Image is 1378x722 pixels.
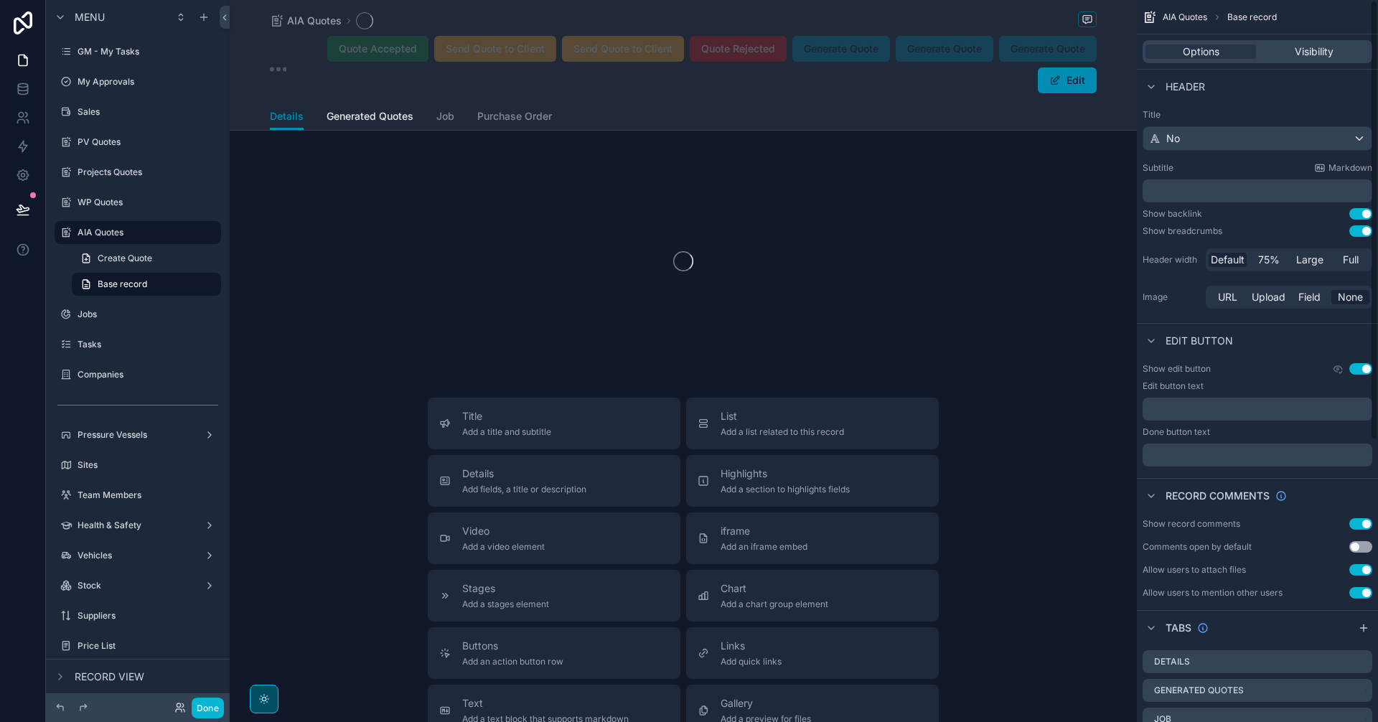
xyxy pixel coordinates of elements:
[1143,109,1372,121] label: Title
[721,599,828,610] span: Add a chart group element
[686,398,939,449] button: ListAdd a list related to this record
[55,634,221,657] a: Price List
[1143,162,1173,174] label: Subtitle
[436,109,454,123] span: Job
[1166,80,1205,94] span: Header
[1143,208,1202,220] div: Show backlink
[78,640,218,652] label: Price List
[462,639,563,653] span: Buttons
[327,109,413,123] span: Generated Quotes
[1143,426,1210,438] label: Done button text
[192,698,224,718] button: Done
[1314,162,1372,174] a: Markdown
[721,656,782,667] span: Add quick links
[72,247,221,270] a: Create Quote
[1163,11,1207,23] span: AIA Quotes
[1143,518,1240,530] div: Show record comments
[1211,253,1245,267] span: Default
[462,524,545,538] span: Video
[270,103,304,131] a: Details
[55,303,221,326] a: Jobs
[1296,253,1323,267] span: Large
[462,467,586,481] span: Details
[462,599,549,610] span: Add a stages element
[428,570,680,622] button: StagesAdd a stages element
[78,309,218,320] label: Jobs
[721,467,850,481] span: Highlights
[72,273,221,296] a: Base record
[270,14,342,28] a: AIA Quotes
[1338,290,1363,304] span: None
[1166,334,1233,348] span: Edit button
[55,544,221,567] a: Vehicles
[1143,444,1372,467] div: scrollable content
[55,221,221,244] a: AIA Quotes
[78,369,218,380] label: Companies
[428,455,680,507] button: DetailsAdd fields, a title or description
[1343,253,1359,267] span: Full
[1143,126,1372,151] button: No
[55,604,221,627] a: Suppliers
[55,484,221,507] a: Team Members
[1143,587,1283,599] div: Allow users to mention other users
[327,103,413,132] a: Generated Quotes
[55,100,221,123] a: Sales
[721,639,782,653] span: Links
[477,109,552,123] span: Purchase Order
[1252,290,1285,304] span: Upload
[1328,162,1372,174] span: Markdown
[1038,67,1097,93] button: Edit
[55,423,221,446] a: Pressure Vessels
[78,227,212,238] label: AIA Quotes
[1143,254,1200,266] label: Header width
[55,363,221,386] a: Companies
[1143,363,1211,375] label: Show edit button
[1166,621,1191,635] span: Tabs
[287,14,342,28] span: AIA Quotes
[462,696,629,711] span: Text
[1143,179,1372,202] div: scrollable content
[55,161,221,184] a: Projects Quotes
[1183,44,1219,59] span: Options
[1227,11,1277,23] span: Base record
[721,524,807,538] span: iframe
[75,10,105,24] span: Menu
[721,426,844,438] span: Add a list related to this record
[1143,564,1246,576] div: Allow users to attach files
[1218,290,1237,304] span: URL
[78,167,218,178] label: Projects Quotes
[270,109,304,123] span: Details
[55,333,221,356] a: Tasks
[98,253,152,264] span: Create Quote
[78,136,218,148] label: PV Quotes
[1154,656,1190,667] label: Details
[55,514,221,537] a: Health & Safety
[78,429,198,441] label: Pressure Vessels
[78,550,198,561] label: Vehicles
[78,106,218,118] label: Sales
[686,570,939,622] button: ChartAdd a chart group element
[462,409,551,423] span: Title
[1298,290,1321,304] span: Field
[462,581,549,596] span: Stages
[428,512,680,564] button: VideoAdd a video element
[1154,685,1244,696] label: Generated Quotes
[78,610,218,622] label: Suppliers
[55,454,221,477] a: Sites
[78,46,218,57] label: GM - My Tasks
[1166,489,1270,503] span: Record comments
[78,489,218,501] label: Team Members
[1143,291,1200,303] label: Image
[78,197,218,208] label: WP Quotes
[78,339,218,350] label: Tasks
[75,670,144,684] span: Record view
[477,103,552,132] a: Purchase Order
[462,426,551,438] span: Add a title and subtitle
[1143,398,1372,421] div: scrollable content
[436,103,454,132] a: Job
[462,541,545,553] span: Add a video element
[721,581,828,596] span: Chart
[78,580,198,591] label: Stock
[462,484,586,495] span: Add fields, a title or description
[686,512,939,564] button: iframeAdd an iframe embed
